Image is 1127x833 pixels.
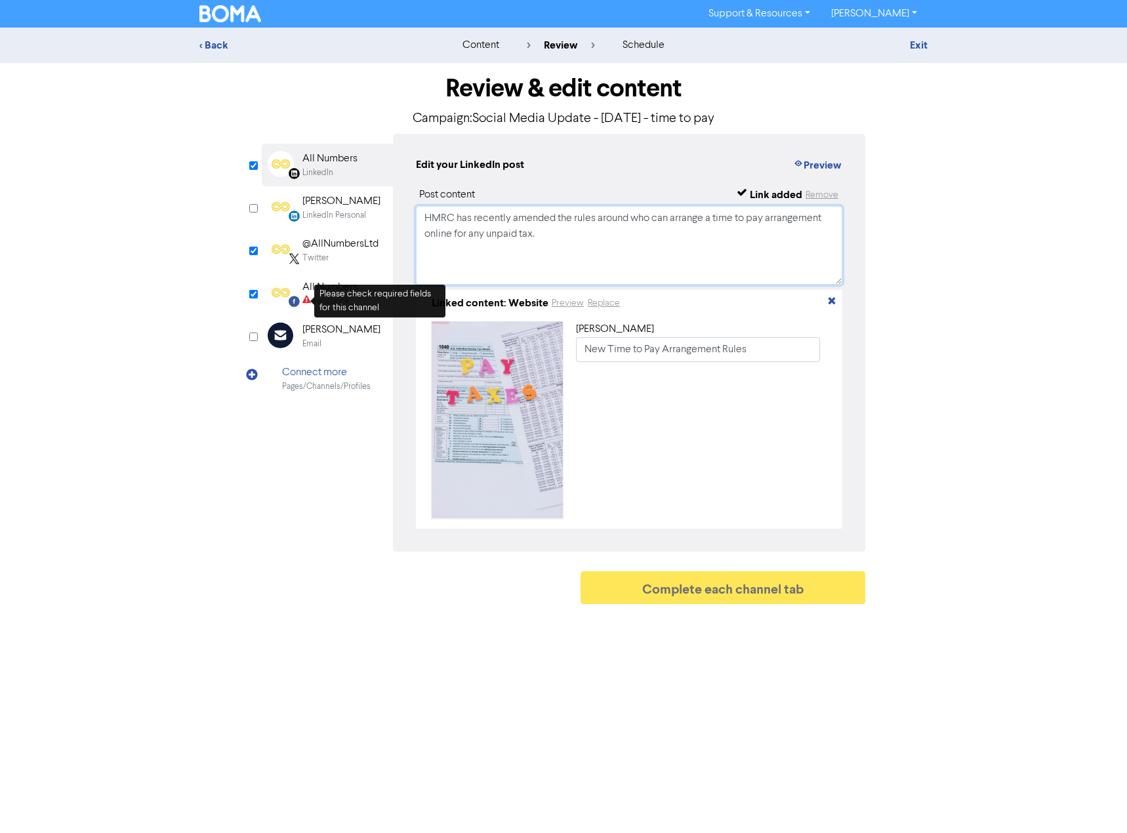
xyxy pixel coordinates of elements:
[416,157,524,174] div: Edit your LinkedIn post
[268,193,294,220] img: LinkedinPersonal
[419,187,475,203] div: Post content
[527,37,595,53] div: review
[262,73,865,104] h1: Review & edit content
[302,322,380,338] div: [PERSON_NAME]
[302,209,366,222] div: LinkedIn Personal
[551,298,584,308] a: Preview
[1061,770,1127,833] iframe: Chat Widget
[262,357,393,400] div: Connect morePages/Channels/Profiles
[302,236,379,252] div: @AllNumbersLtd
[416,206,842,285] textarea: HMRC has recently amended the rules around who can arrange a time to pay arrangement online for a...
[462,37,499,53] div: content
[268,279,294,306] img: Facebook
[302,151,358,167] div: All Numbers
[698,3,821,24] a: Support & Resources
[551,296,584,311] button: Preview
[282,365,371,380] div: Connect more
[262,144,393,186] div: Linkedin All NumbersLinkedIn
[199,5,261,22] img: BOMA Logo
[821,3,928,24] a: [PERSON_NAME]
[199,37,429,53] div: < Back
[302,252,329,264] div: Twitter
[302,193,380,209] div: [PERSON_NAME]
[314,285,445,317] div: Please check required fields for this channel
[302,338,321,350] div: Email
[282,380,371,393] div: Pages/Channels/Profiles
[910,39,928,52] a: Exit
[262,229,393,272] div: Twitter@AllNumbersLtdTwitter
[750,187,802,203] div: Link added
[581,571,865,604] button: Complete each channel tab
[432,295,548,311] div: Linked content: Website
[302,167,333,179] div: LinkedIn
[262,315,393,357] div: [PERSON_NAME]Email
[268,236,294,262] img: Twitter
[302,279,358,295] div: All Numbers
[805,187,839,203] button: Remove
[587,296,621,311] button: Replace
[576,321,820,337] div: [PERSON_NAME]
[432,321,563,518] img: pay-taxes-1.jpg
[262,272,393,315] div: Facebook All NumbersFacebook
[262,186,393,229] div: LinkedinPersonal [PERSON_NAME]LinkedIn Personal
[268,151,294,177] img: Linkedin
[262,109,865,129] p: Campaign: Social Media Update - [DATE] - time to pay
[792,157,842,174] button: Preview
[623,37,665,53] div: schedule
